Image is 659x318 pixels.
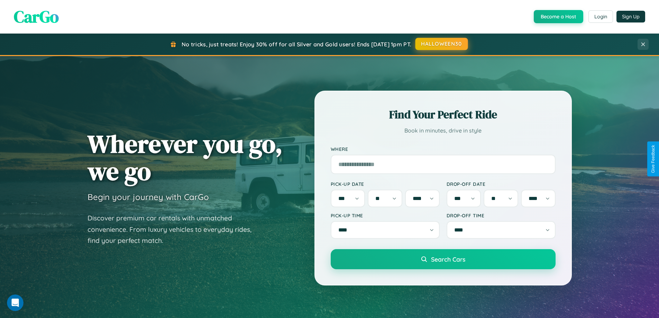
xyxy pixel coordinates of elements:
[88,192,209,202] h3: Begin your journey with CarGo
[331,249,556,269] button: Search Cars
[331,126,556,136] p: Book in minutes, drive in style
[88,130,283,185] h1: Wherever you go, we go
[331,146,556,152] label: Where
[616,11,645,22] button: Sign Up
[588,10,613,23] button: Login
[331,181,440,187] label: Pick-up Date
[415,38,468,50] button: HALLOWEEN30
[651,145,656,173] div: Give Feedback
[447,212,556,218] label: Drop-off Time
[534,10,583,23] button: Become a Host
[331,212,440,218] label: Pick-up Time
[14,5,59,28] span: CarGo
[431,255,465,263] span: Search Cars
[447,181,556,187] label: Drop-off Date
[88,212,260,246] p: Discover premium car rentals with unmatched convenience. From luxury vehicles to everyday rides, ...
[7,294,24,311] iframe: Intercom live chat
[182,41,411,48] span: No tricks, just treats! Enjoy 30% off for all Silver and Gold users! Ends [DATE] 1pm PT.
[331,107,556,122] h2: Find Your Perfect Ride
